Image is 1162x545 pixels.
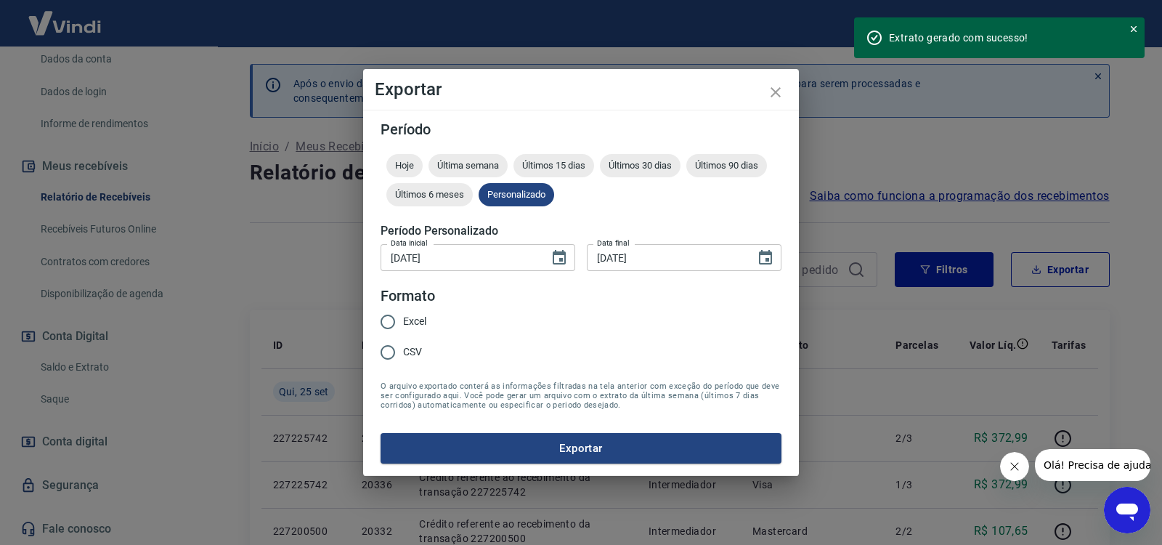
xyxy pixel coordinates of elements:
h5: Período [381,122,781,137]
iframe: Botão para abrir a janela de mensagens [1104,487,1150,533]
div: Hoje [386,154,423,177]
button: Choose date, selected date is 1 de set de 2025 [545,243,574,272]
div: Últimos 6 meses [386,183,473,206]
div: Últimos 90 dias [686,154,767,177]
input: DD/MM/YYYY [381,244,539,271]
iframe: Mensagem da empresa [1035,449,1150,481]
div: Últimos 15 dias [513,154,594,177]
label: Data inicial [391,238,428,249]
legend: Formato [381,286,435,307]
span: Última semana [428,160,508,171]
div: Personalizado [479,183,554,206]
h4: Exportar [375,81,787,98]
iframe: Fechar mensagem [1000,452,1029,481]
span: Hoje [386,160,423,171]
span: Personalizado [479,189,554,200]
input: DD/MM/YYYY [587,244,745,271]
span: Últimos 30 dias [600,160,680,171]
div: Extrato gerado com sucesso! [889,31,1111,45]
div: Últimos 30 dias [600,154,680,177]
span: Excel [403,314,426,329]
label: Data final [597,238,630,249]
span: Últimos 15 dias [513,160,594,171]
span: CSV [403,344,422,360]
span: O arquivo exportado conterá as informações filtradas na tela anterior com exceção do período que ... [381,381,781,410]
span: Últimos 90 dias [686,160,767,171]
div: Última semana [428,154,508,177]
span: Últimos 6 meses [386,189,473,200]
button: close [758,75,793,110]
h5: Período Personalizado [381,224,781,238]
button: Exportar [381,433,781,464]
button: Choose date, selected date is 25 de set de 2025 [751,243,780,272]
span: Olá! Precisa de ajuda? [9,10,122,22]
